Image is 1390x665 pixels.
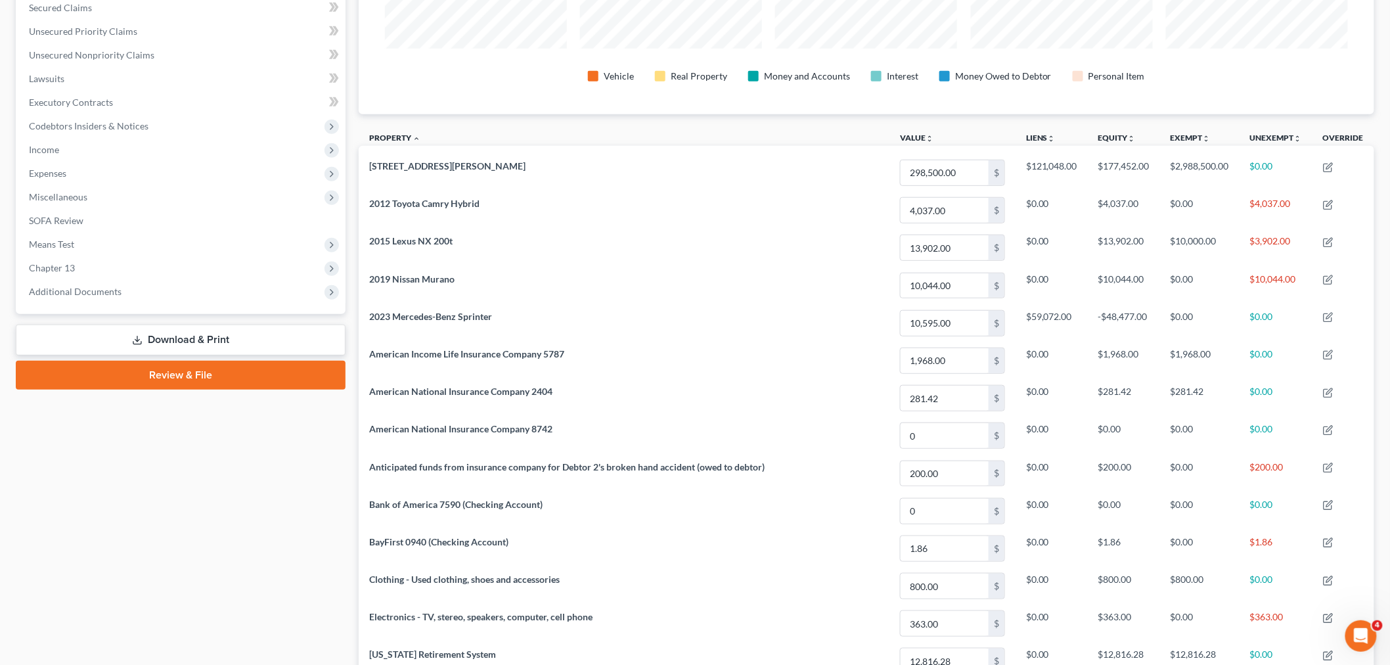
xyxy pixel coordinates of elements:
td: $0.00 [1240,417,1312,455]
td: $0.00 [1240,342,1312,379]
td: $121,048.00 [1016,154,1088,191]
div: $ [989,273,1004,298]
i: unfold_more [1128,135,1136,143]
td: $0.00 [1240,567,1312,605]
div: $ [989,423,1004,448]
td: $0.00 [1160,455,1240,492]
td: $0.00 [1240,492,1312,530]
span: Chapter 13 [29,262,75,273]
input: 0.00 [901,348,989,373]
td: $10,044.00 [1240,267,1312,304]
th: Override [1312,125,1374,154]
span: 2023 Mercedes-Benz Sprinter [369,311,492,322]
span: Bank of America 7590 (Checking Account) [369,499,543,510]
input: 0.00 [901,235,989,260]
a: Unexemptunfold_more [1250,133,1302,143]
td: $1.86 [1088,530,1160,567]
input: 0.00 [901,499,989,524]
input: 0.00 [901,461,989,486]
td: $10,044.00 [1088,267,1160,304]
td: $0.00 [1160,530,1240,567]
input: 0.00 [901,160,989,185]
span: Electronics - TV, stereo, speakers, computer, cell phone [369,611,593,622]
td: $200.00 [1088,455,1160,492]
span: Income [29,144,59,155]
td: $281.42 [1160,379,1240,417]
td: $177,452.00 [1088,154,1160,191]
div: Personal Item [1088,70,1145,83]
td: $0.00 [1016,492,1088,530]
iframe: Intercom live chat [1345,620,1377,652]
td: $0.00 [1160,192,1240,229]
td: $4,037.00 [1240,192,1312,229]
td: $0.00 [1016,605,1088,643]
span: Additional Documents [29,286,122,297]
span: 2019 Nissan Murano [369,273,455,285]
span: Unsecured Nonpriority Claims [29,49,154,60]
span: 2012 Toyota Camry Hybrid [369,198,480,209]
a: Executory Contracts [18,91,346,114]
td: -$48,477.00 [1088,304,1160,342]
td: $0.00 [1160,304,1240,342]
input: 0.00 [901,536,989,561]
span: 2015 Lexus NX 200t [369,235,453,246]
div: $ [989,536,1004,561]
div: Money and Accounts [764,70,850,83]
td: $4,037.00 [1088,192,1160,229]
td: $0.00 [1160,417,1240,455]
i: unfold_more [926,135,933,143]
span: Unsecured Priority Claims [29,26,137,37]
a: Lawsuits [18,67,346,91]
span: Executory Contracts [29,97,113,108]
input: 0.00 [901,574,989,599]
span: Anticipated funds from insurance company for Debtor 2's broken hand accident (owed to debtor) [369,461,765,472]
div: $ [989,386,1004,411]
td: $0.00 [1016,379,1088,417]
input: 0.00 [901,273,989,298]
input: 0.00 [901,611,989,636]
input: 0.00 [901,386,989,411]
i: unfold_more [1294,135,1302,143]
span: American Income Life Insurance Company 5787 [369,348,564,359]
a: Review & File [16,361,346,390]
td: $3,902.00 [1240,229,1312,267]
td: $0.00 [1016,267,1088,304]
input: 0.00 [901,311,989,336]
div: $ [989,348,1004,373]
td: $0.00 [1016,192,1088,229]
a: Property expand_less [369,133,420,143]
td: $0.00 [1016,229,1088,267]
a: Unsecured Priority Claims [18,20,346,43]
td: $200.00 [1240,455,1312,492]
div: $ [989,611,1004,636]
td: $363.00 [1240,605,1312,643]
span: Clothing - Used clothing, shoes and accessories [369,574,560,585]
td: $800.00 [1088,567,1160,605]
td: $1,968.00 [1160,342,1240,379]
td: $0.00 [1016,567,1088,605]
td: $2,988,500.00 [1160,154,1240,191]
span: SOFA Review [29,215,83,226]
a: Download & Print [16,325,346,355]
a: SOFA Review [18,209,346,233]
span: Miscellaneous [29,191,87,202]
div: Interest [887,70,918,83]
span: American National Insurance Company 2404 [369,386,552,397]
td: $59,072.00 [1016,304,1088,342]
span: BayFirst 0940 (Checking Account) [369,536,508,547]
a: Exemptunfold_more [1171,133,1211,143]
span: Lawsuits [29,73,64,84]
div: Real Property [671,70,727,83]
td: $0.00 [1240,379,1312,417]
td: $1,968.00 [1088,342,1160,379]
td: $0.00 [1016,417,1088,455]
span: [US_STATE] Retirement System [369,649,496,660]
a: Equityunfold_more [1098,133,1136,143]
td: $13,902.00 [1088,229,1160,267]
div: $ [989,311,1004,336]
td: $0.00 [1240,304,1312,342]
i: expand_less [413,135,420,143]
a: Valueunfold_more [900,133,933,143]
div: $ [989,235,1004,260]
td: $0.00 [1016,342,1088,379]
